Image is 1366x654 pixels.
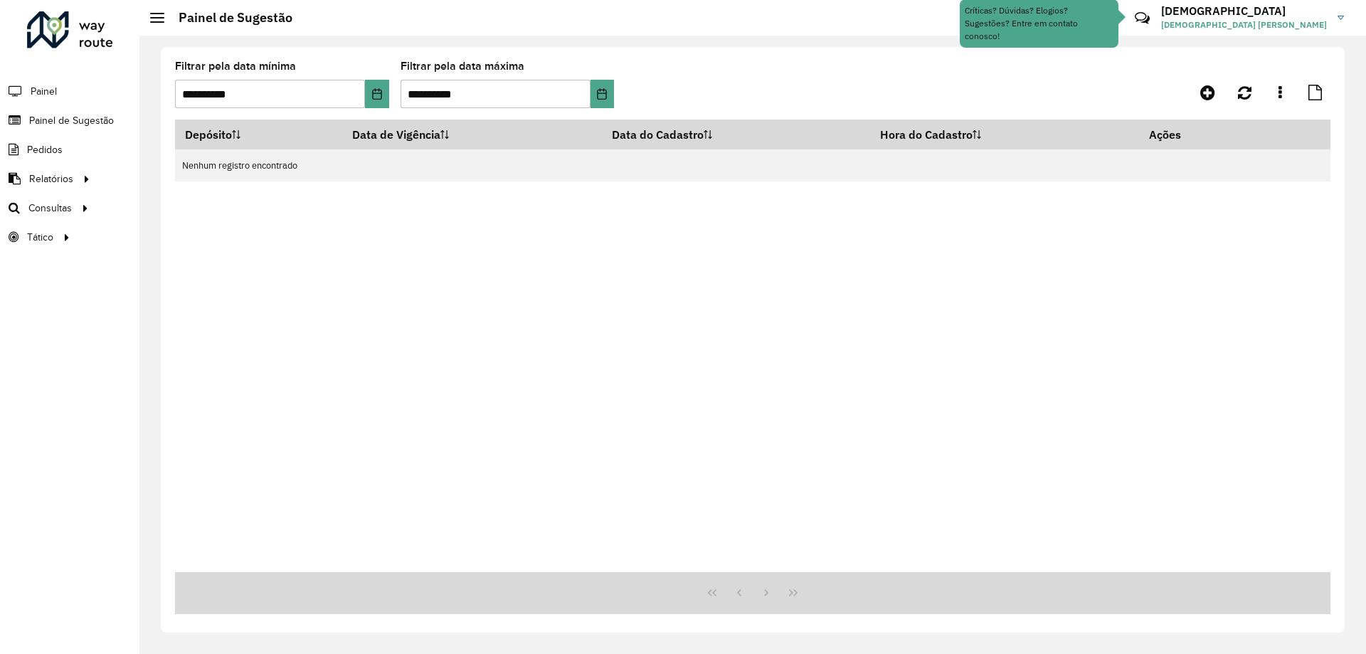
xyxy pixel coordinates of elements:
[175,58,296,75] label: Filtrar pela data mínima
[365,80,388,108] button: Choose Date
[591,80,614,108] button: Choose Date
[175,120,343,149] th: Depósito
[343,120,603,149] th: Data de Vigência
[28,201,72,216] span: Consultas
[1161,4,1327,18] h3: [DEMOGRAPHIC_DATA]
[29,113,114,128] span: Painel de Sugestão
[27,142,63,157] span: Pedidos
[1127,3,1158,33] a: Contato Rápido
[870,120,1140,149] th: Hora do Cadastro
[29,172,73,186] span: Relatórios
[27,230,53,245] span: Tático
[1139,120,1224,149] th: Ações
[31,84,57,99] span: Painel
[175,149,1330,181] td: Nenhum registro encontrado
[401,58,524,75] label: Filtrar pela data máxima
[164,10,292,26] h2: Painel de Sugestão
[1161,19,1327,31] span: [DEMOGRAPHIC_DATA] [PERSON_NAME]
[603,120,870,149] th: Data do Cadastro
